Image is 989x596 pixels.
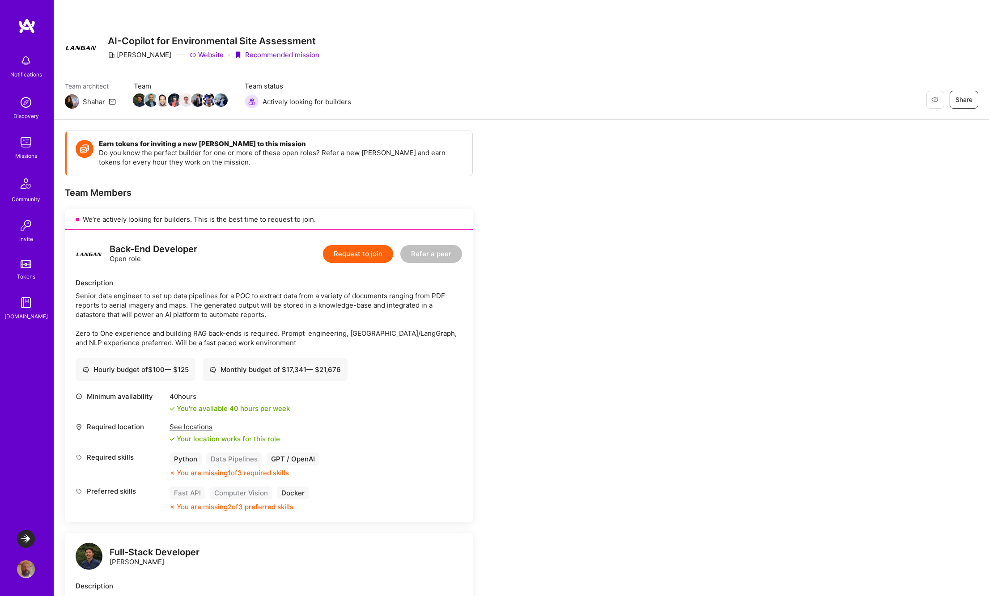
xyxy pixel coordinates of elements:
div: See locations [170,422,280,431]
i: icon Cash [82,366,89,373]
div: Community [12,194,40,204]
span: Team [134,81,227,91]
button: Share [950,91,978,109]
i: icon PurpleRibbon [234,51,242,59]
img: guide book [17,294,35,312]
img: Company Logo [65,31,97,63]
a: Team Member Avatar [145,93,157,108]
button: Request to join [323,245,393,263]
span: Team status [245,81,351,91]
div: [DOMAIN_NAME] [4,312,48,321]
i: icon CloseOrange [170,504,175,510]
span: Actively looking for builders [263,97,351,106]
div: Preferred skills [76,486,165,496]
div: Open role [110,245,197,263]
div: Required location [76,422,165,431]
img: Actively looking for builders [245,94,259,109]
div: We’re actively looking for builders. This is the best time to request to join. [65,209,473,230]
div: · [228,50,230,59]
img: Team Member Avatar [179,93,193,107]
div: Your location works for this role [170,434,280,444]
div: [PERSON_NAME] [108,50,171,59]
div: Fast API [170,486,205,499]
div: Notifications [10,70,42,79]
div: Shahar [83,97,105,106]
i: icon Check [170,436,175,442]
img: Team Member Avatar [214,93,228,107]
a: Team Member Avatar [215,93,227,108]
a: Team Member Avatar [169,93,180,108]
img: bell [17,52,35,70]
a: Team Member Avatar [204,93,215,108]
img: LaunchDarkly: Backend and Fullstack Support [17,530,35,548]
i: icon CloseOrange [170,470,175,476]
div: Full-Stack Developer [110,548,199,557]
a: Team Member Avatar [180,93,192,108]
img: Team Architect [65,94,79,109]
i: icon Mail [109,98,116,105]
img: logo [76,241,102,267]
img: logo [18,18,36,34]
div: Missions [15,151,37,161]
div: Description [76,278,462,287]
div: Data Pipelines [206,452,262,465]
img: User Avatar [17,560,35,578]
div: Back-End Developer [110,245,197,254]
h3: AI-Copilot for Environmental Site Assessment [108,35,319,46]
i: icon Tag [76,454,82,461]
div: Description [76,581,462,591]
i: icon EyeClosed [931,96,938,103]
div: You are missing 1 of 3 required skills [177,468,289,478]
div: Tokens [17,272,35,281]
a: Team Member Avatar [192,93,204,108]
div: You're available 40 hours per week [170,404,290,413]
div: Hourly budget of $ 100 — $ 125 [82,365,189,374]
div: Python [170,452,202,465]
img: Team Member Avatar [144,93,158,107]
img: Team Member Avatar [168,93,181,107]
img: tokens [21,260,31,268]
h4: Earn tokens for inviting a new [PERSON_NAME] to this mission [99,140,463,148]
div: Senior data engineer to set up data pipelines for a POC to extract data from a variety of documen... [76,291,462,347]
div: Required skills [76,452,165,462]
img: Token icon [76,140,93,158]
div: [PERSON_NAME] [110,548,199,566]
div: Docker [277,486,309,499]
span: Share [955,95,972,104]
div: Computer Vision [210,486,272,499]
i: icon Tag [76,488,82,495]
i: icon CompanyGray [108,51,115,59]
img: teamwork [17,133,35,151]
a: Team Member Avatar [134,93,145,108]
div: Discovery [13,111,39,121]
img: Team Member Avatar [156,93,170,107]
img: Team Member Avatar [191,93,204,107]
a: Team Member Avatar [157,93,169,108]
span: Team architect [65,81,116,91]
i: icon Location [76,423,82,430]
a: User Avatar [15,560,37,578]
img: Team Member Avatar [203,93,216,107]
button: Refer a peer [400,245,462,263]
p: Do you know the perfect builder for one or more of these open roles? Refer a new [PERSON_NAME] an... [99,148,463,167]
div: Team Members [65,187,473,199]
img: Invite [17,216,35,234]
a: logo [76,543,102,572]
div: Invite [19,234,33,244]
img: discovery [17,93,35,111]
i: icon Check [170,406,175,411]
div: Recommended mission [234,50,319,59]
i: icon Cash [209,366,216,373]
img: logo [76,543,102,570]
div: Minimum availability [76,392,165,401]
div: Monthly budget of $ 17,341 — $ 21,676 [209,365,341,374]
img: Team Member Avatar [133,93,146,107]
a: Website [189,50,224,59]
a: LaunchDarkly: Backend and Fullstack Support [15,530,37,548]
i: icon Clock [76,393,82,400]
div: 40 hours [170,392,290,401]
div: You are missing 2 of 3 preferred skills [177,502,293,511]
img: Community [15,173,37,194]
div: GPT / OpenAI [267,452,319,465]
